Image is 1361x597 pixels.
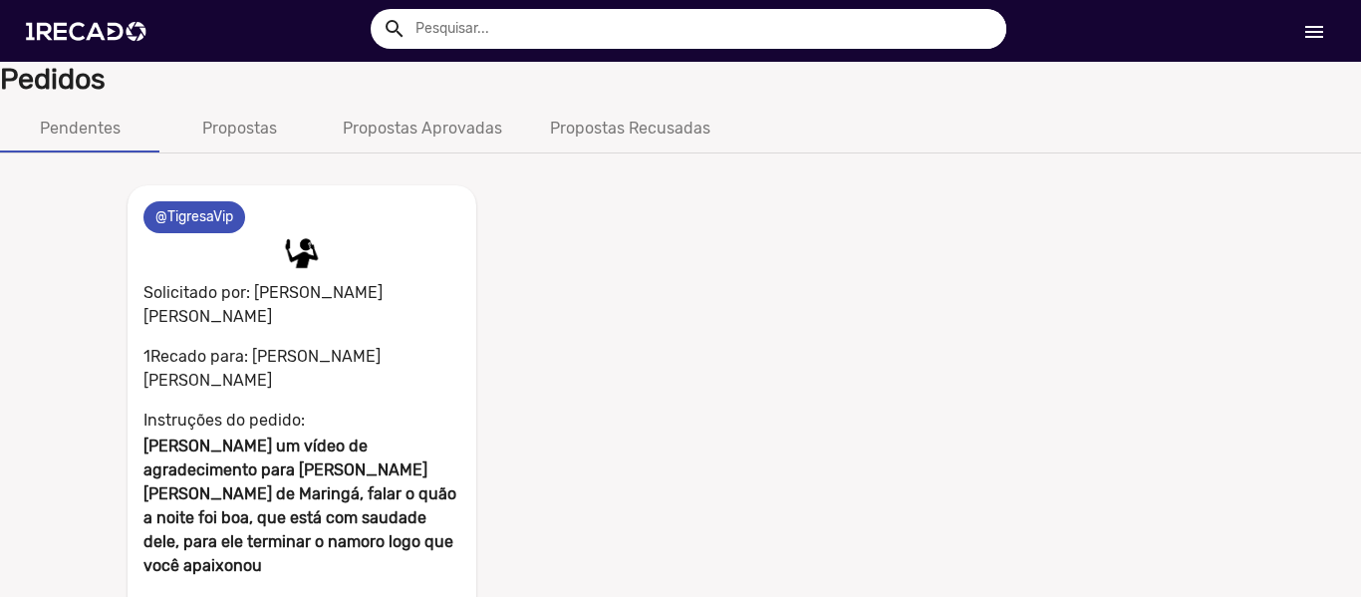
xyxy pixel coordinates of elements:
[143,277,460,329] p: Solicitado por: [PERSON_NAME] [PERSON_NAME]
[1302,20,1326,44] mat-icon: Início
[383,17,407,41] mat-icon: Example home icon
[343,117,502,141] div: Propostas Aprovadas
[143,409,460,433] p: Instruções do pedido:
[550,117,710,141] div: Propostas Recusadas
[40,117,121,141] div: Pendentes
[401,9,1006,49] input: Pesquisar...
[143,201,245,233] mat-chip: @TigresaVip
[202,117,277,141] div: Propostas
[143,345,460,393] p: 1Recado para: [PERSON_NAME] [PERSON_NAME]
[282,233,322,273] img: placeholder.jpg
[376,10,410,45] button: Example home icon
[143,437,456,575] b: [PERSON_NAME] um vídeo de agradecimento para [PERSON_NAME] [PERSON_NAME] de Maringá, falar o quão...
